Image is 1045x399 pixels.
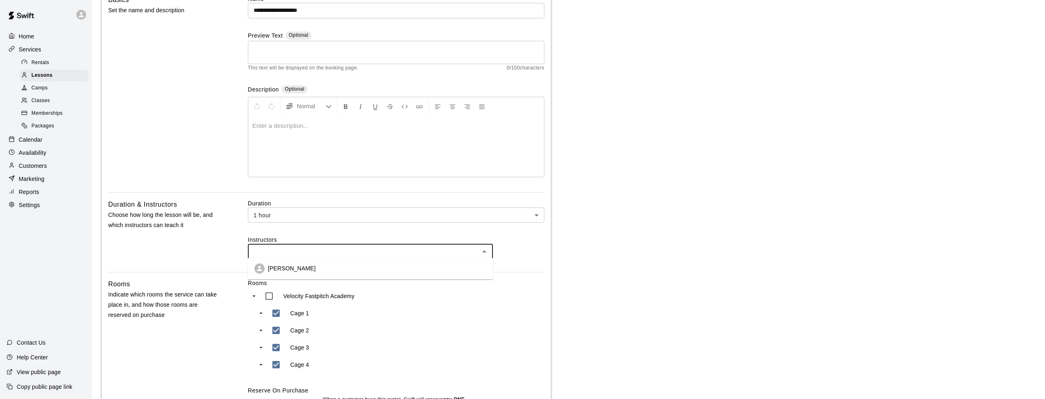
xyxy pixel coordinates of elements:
[19,149,47,157] p: Availability
[7,30,85,42] a: Home
[248,199,544,207] label: Duration
[7,173,85,185] a: Marketing
[20,108,89,119] div: Memberships
[19,32,34,40] p: Home
[431,99,445,114] button: Left Align
[31,109,62,118] span: Memberships
[19,175,45,183] p: Marketing
[20,69,92,82] a: Lessons
[248,207,544,223] div: 1 hour
[290,309,309,317] p: Cage 1
[248,236,544,244] label: Instructors
[265,99,279,114] button: Redo
[297,102,325,110] span: Normal
[20,107,92,120] a: Memberships
[7,199,85,211] a: Settings
[7,186,85,198] a: Reports
[108,5,222,16] p: Set the name and description
[479,246,490,257] button: Close
[398,99,412,114] button: Insert Code
[19,45,41,53] p: Services
[20,57,89,69] div: Rentals
[7,43,85,56] a: Services
[17,368,61,376] p: View public page
[20,82,92,95] a: Camps
[17,339,46,347] p: Contact Us
[248,31,283,41] label: Preview Text
[7,147,85,159] a: Availability
[19,162,47,170] p: Customers
[248,64,359,72] span: This text will be displayed on the booking page.
[248,387,308,394] label: Reserve On Purchase
[20,95,89,107] div: Classes
[290,343,309,352] p: Cage 3
[19,136,42,144] p: Calendar
[31,71,53,80] span: Lessons
[7,160,85,172] a: Customers
[368,99,382,114] button: Format Underline
[268,264,316,272] p: [PERSON_NAME]
[20,56,92,69] a: Rentals
[339,99,353,114] button: Format Bold
[31,122,54,130] span: Packages
[283,292,354,300] p: Velocity Fastpitch Academy
[446,99,459,114] button: Center Align
[248,279,544,287] label: Rooms
[354,99,368,114] button: Format Italics
[290,361,309,369] p: Cage 4
[20,95,92,107] a: Classes
[20,120,89,132] div: Packages
[20,120,92,133] a: Packages
[19,201,40,209] p: Settings
[19,188,39,196] p: Reports
[20,82,89,94] div: Camps
[17,353,48,361] p: Help Center
[250,99,264,114] button: Undo
[460,99,474,114] button: Right Align
[282,99,335,114] button: Formatting Options
[108,199,177,210] h6: Duration & Instructors
[248,288,411,373] ul: swift facility view
[108,210,222,230] p: Choose how long the lesson will be, and which instructors can teach it
[475,99,489,114] button: Justify Align
[507,64,544,72] span: 0 / 150 characters
[290,326,309,334] p: Cage 2
[20,70,89,81] div: Lessons
[17,383,72,391] p: Copy public page link
[7,134,85,146] a: Calendar
[289,32,308,38] span: Optional
[31,97,50,105] span: Classes
[285,86,304,92] span: Optional
[31,84,48,92] span: Camps
[248,85,279,95] label: Description
[108,279,130,290] h6: Rooms
[383,99,397,114] button: Format Strikethrough
[31,59,49,67] span: Rentals
[412,99,426,114] button: Insert Link
[108,290,222,321] p: Indicate which rooms the service can take place in, and how those rooms are reserved on purchase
